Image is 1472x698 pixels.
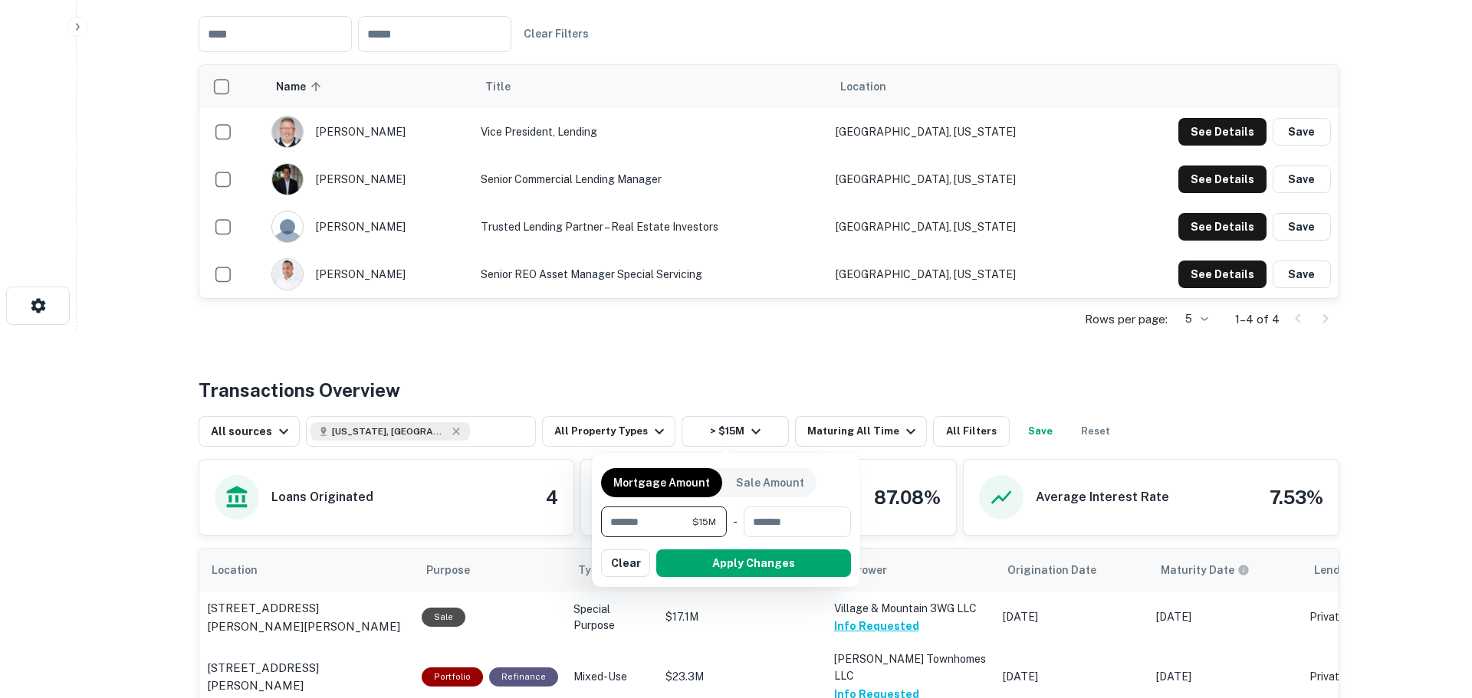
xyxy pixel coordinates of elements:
[656,549,851,577] button: Apply Changes
[733,506,738,537] div: -
[613,474,710,491] p: Mortgage Amount
[736,474,804,491] p: Sale Amount
[601,549,650,577] button: Clear
[1395,575,1472,649] iframe: Chat Widget
[692,515,716,529] span: $15M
